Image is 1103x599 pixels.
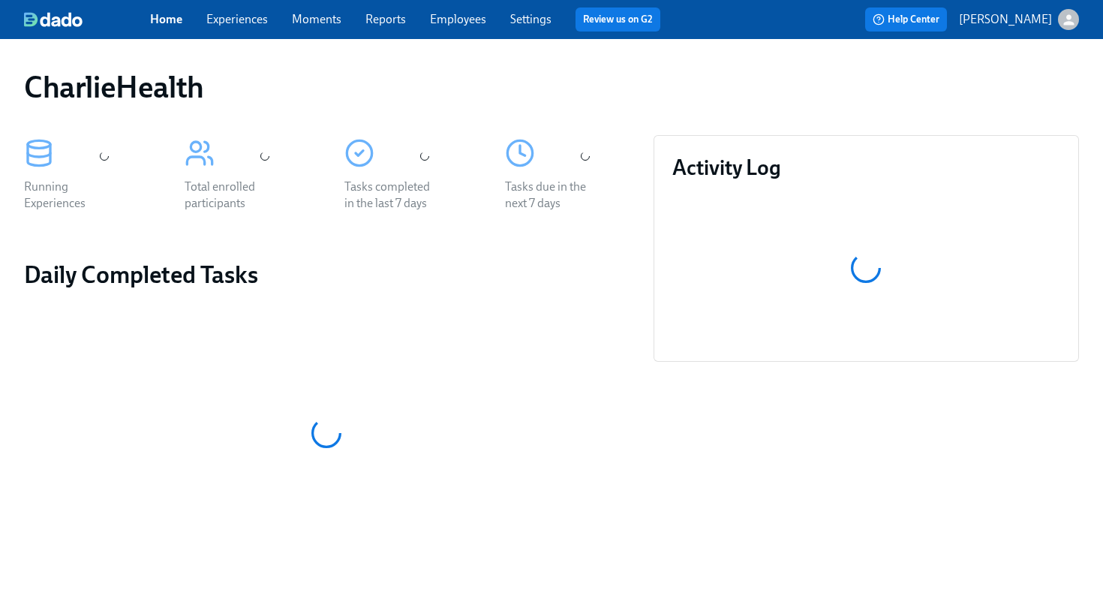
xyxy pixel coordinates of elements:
[24,69,204,105] h1: CharlieHealth
[185,179,281,212] div: Total enrolled participants
[365,12,406,26] a: Reports
[865,8,947,32] button: Help Center
[583,12,653,27] a: Review us on G2
[959,11,1052,28] p: [PERSON_NAME]
[672,154,1060,181] h3: Activity Log
[292,12,341,26] a: Moments
[430,12,486,26] a: Employees
[505,179,601,212] div: Tasks due in the next 7 days
[344,179,440,212] div: Tasks completed in the last 7 days
[24,260,630,290] h2: Daily Completed Tasks
[959,9,1079,30] button: [PERSON_NAME]
[206,12,268,26] a: Experiences
[150,12,182,26] a: Home
[24,179,120,212] div: Running Experiences
[24,12,150,27] a: dado
[510,12,551,26] a: Settings
[24,12,83,27] img: dado
[873,12,939,27] span: Help Center
[576,8,660,32] button: Review us on G2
